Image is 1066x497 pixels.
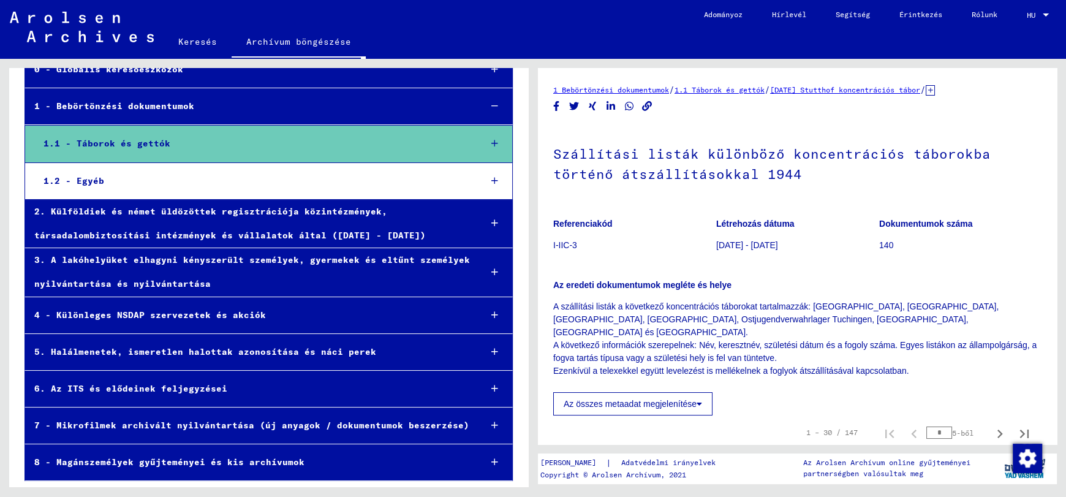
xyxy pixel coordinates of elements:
a: [DATE] Stutthof koncentrációs tábor [770,85,920,94]
font: / [765,84,770,95]
img: yv_logo.png [1002,453,1048,484]
font: 5-ből [952,428,973,438]
font: 7 - Mikrofilmek archivált nyilvántartása (új anyagok / dokumentumok beszerzése) [34,420,469,431]
font: Az összes metaadat megjelenítése [564,399,697,409]
font: Létrehozás dátuma [716,219,795,229]
button: Első oldal [877,420,902,445]
a: Adatvédelmi irányelvek [611,457,730,469]
button: Megosztás Twitteren [568,99,581,114]
font: Az Arolsen Archívum online gyűjteményei [803,458,970,467]
font: 5. Halálmenetek, ismeretlen halottak azonosítása és náci perek [34,346,376,357]
button: Megosztás LinkedIn-en [605,99,618,114]
button: Megosztás WhatsApp-on [623,99,636,114]
font: A szállítási listák a következő koncentrációs táborokat tartalmazzák: [GEOGRAPHIC_DATA], [GEOGRAP... [553,302,999,337]
font: HU [1027,10,1035,20]
font: Rólunk [972,10,997,19]
button: Előző oldal [902,420,926,445]
button: Az összes metaadat megjelenítése [553,392,713,415]
font: 8 - Magánszemélyek gyűjteményei és kis archívumok [34,457,304,468]
font: Adatvédelmi irányelvek [621,458,716,467]
font: 1.2 - Egyéb [43,175,104,186]
button: Utolsó oldal [1012,420,1037,445]
font: 1 - Bebörtönzési dokumentumok [34,101,194,112]
img: Hozzájárulás módosítása [1013,444,1042,473]
a: Archívum böngészése [232,27,366,59]
font: partnerségben valósultak meg [803,469,923,478]
font: 6. Az ITS és elődeinek feljegyzései [34,383,227,394]
button: Megosztás Facebookon [550,99,563,114]
font: Érintkezés [899,10,942,19]
button: Link másolása [641,99,654,114]
img: Arolsen_neg.svg [10,12,154,42]
font: Ezenkívül a telexekkel együtt levelezést is mellékelnek a foglyok átszállításával kapcsolatban. [553,366,909,376]
font: Keresés [178,36,217,47]
font: Dokumentumok száma [879,219,972,229]
a: Keresés [164,27,232,56]
font: Archívum böngészése [246,36,351,47]
button: Következő oldal [988,420,1012,445]
font: 140 [879,240,893,250]
font: Adományoz [704,10,743,19]
font: 1.1 - Táborok és gettók [43,138,170,149]
font: 3. A lakóhelyüket elhagyni kényszerült személyek, gyermekek és eltűnt személyek nyilvántartása és... [34,254,470,289]
font: A következő információk szerepelnek: Név, keresztnév, születési dátum és a fogoly száma. Egyes li... [553,340,1037,363]
a: 1 Bebörtönzési dokumentumok [553,85,669,94]
font: Szállítási listák különböző koncentrációs táborokba történő átszállításokkal 1944 [553,145,991,183]
font: 0 - Globális keresőeszközök [34,64,183,75]
font: / [669,84,675,95]
font: 1 – 30 / 147 [806,428,858,437]
font: Hírlevél [772,10,806,19]
font: / [920,84,926,95]
font: 2. Külföldiek és német üldözöttek regisztrációja közintézmények, társadalombiztosítási intézménye... [34,206,426,241]
font: Segítség [836,10,870,19]
div: Hozzájárulás módosítása [1012,443,1041,472]
a: [PERSON_NAME] [540,457,606,469]
a: 1.1 Táborok és gettók [675,85,765,94]
button: Megosztás Xingen [586,99,599,114]
font: Az eredeti dokumentumok megléte és helye [553,280,731,290]
font: Copyright © Arolsen Archívum, 2021 [540,470,686,479]
font: | [606,457,611,468]
font: 4 - Különleges NSDAP szervezetek és akciók [34,309,266,321]
font: [DATE] - [DATE] [716,240,778,250]
font: I-IIC-3 [553,240,577,250]
font: Referenciakód [553,219,612,229]
font: [PERSON_NAME] [540,458,596,467]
